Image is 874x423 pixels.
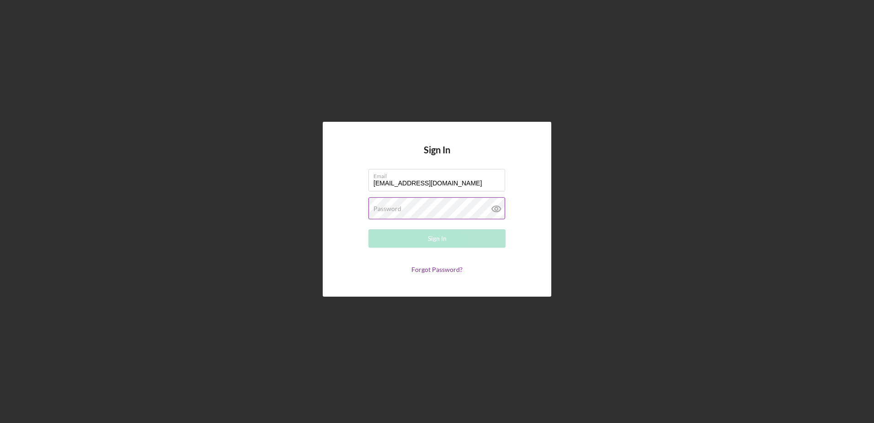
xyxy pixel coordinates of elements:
button: Sign In [368,229,506,248]
a: Forgot Password? [411,266,463,273]
div: Sign In [428,229,447,248]
label: Email [373,169,505,179]
h4: Sign In [424,145,450,169]
label: Password [373,205,401,212]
